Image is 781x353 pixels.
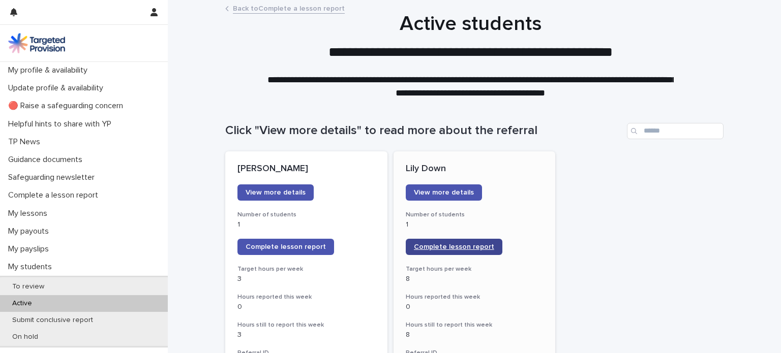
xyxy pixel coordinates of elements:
h3: Hours still to report this week [237,321,375,329]
p: On hold [4,333,46,341]
img: M5nRWzHhSzIhMunXDL62 [8,33,65,53]
span: View more details [246,189,306,196]
p: 3 [237,275,375,283]
p: Submit conclusive report [4,316,101,325]
p: 1 [237,220,375,229]
p: 3 [237,331,375,339]
p: 0 [406,303,544,311]
a: Complete lesson report [237,239,334,255]
p: Complete a lesson report [4,190,106,200]
span: View more details [414,189,474,196]
p: Safeguarding newsletter [4,173,103,182]
p: Update profile & availability [4,83,111,93]
p: Helpful hints to share with YP [4,119,119,129]
p: [PERSON_NAME] [237,164,375,175]
p: 0 [237,303,375,311]
p: Lily Down [406,164,544,175]
p: 🔴 Raise a safeguarding concern [4,101,131,111]
span: Complete lesson report [246,243,326,250]
h3: Number of students [237,211,375,219]
h3: Hours reported this week [237,293,375,301]
p: 8 [406,331,544,339]
h3: Target hours per week [406,265,544,273]
p: Guidance documents [4,155,91,165]
h3: Target hours per week [237,265,375,273]
p: My profile & availability [4,66,96,75]
p: My lessons [4,209,55,218]
p: My payslips [4,244,57,254]
a: View more details [406,184,482,201]
h3: Hours reported this week [406,293,544,301]
h1: Click "View more details" to read more about the referral [225,123,623,138]
p: My payouts [4,227,57,236]
h1: Active students [221,12,719,36]
a: View more details [237,184,314,201]
p: To review [4,282,52,291]
p: TP News [4,137,48,147]
h3: Number of students [406,211,544,219]
a: Complete lesson report [406,239,502,255]
p: Active [4,299,40,308]
h3: Hours still to report this week [406,321,544,329]
a: Back toComplete a lesson report [233,2,345,14]
p: My students [4,262,60,272]
p: 1 [406,220,544,229]
input: Search [627,123,724,139]
span: Complete lesson report [414,243,494,250]
p: 8 [406,275,544,283]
